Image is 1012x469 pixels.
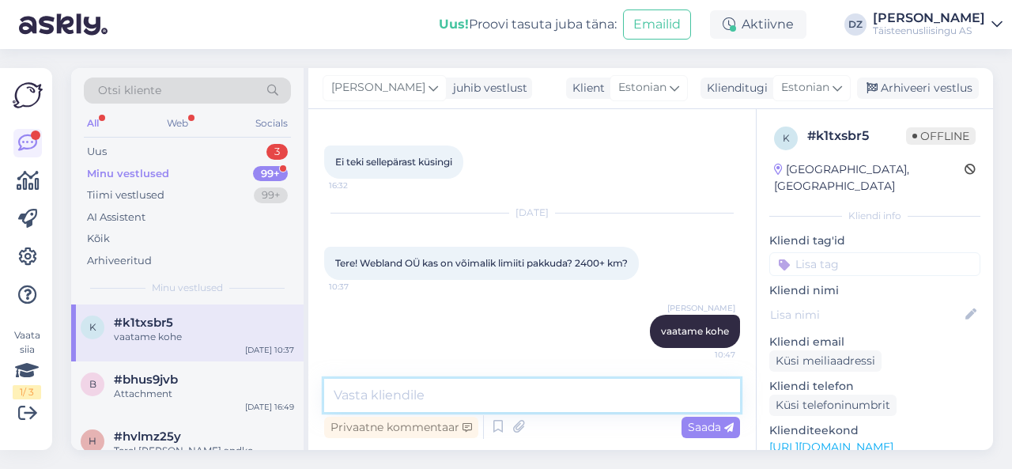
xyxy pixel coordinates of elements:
div: # k1txsbr5 [807,127,906,146]
div: Web [164,113,191,134]
span: 10:47 [676,349,735,361]
span: vaatame kohe [661,325,729,337]
div: 99+ [254,187,288,203]
div: vaatame kohe [114,330,294,344]
div: DZ [844,13,867,36]
div: Tiimi vestlused [87,187,164,203]
div: Vaata siia [13,328,41,399]
p: Kliendi telefon [769,378,980,395]
span: Minu vestlused [152,281,223,295]
span: #hvlmz25y [114,429,181,444]
div: All [84,113,102,134]
div: Arhiveeritud [87,253,152,269]
div: AI Assistent [87,210,145,225]
div: Attachment [114,387,294,401]
span: Estonian [781,79,829,96]
span: Otsi kliente [98,82,161,99]
div: Socials [252,113,291,134]
span: #bhus9jvb [114,373,178,387]
div: [DATE] [324,206,740,220]
div: 1 / 3 [13,385,41,399]
a: [URL][DOMAIN_NAME] [769,440,893,454]
span: Tere! Webland OÜ kas on võimalik limiiti pakkuda? 2400+ km? [335,257,628,269]
div: [DATE] 16:49 [245,401,294,413]
span: Estonian [618,79,666,96]
div: [GEOGRAPHIC_DATA], [GEOGRAPHIC_DATA] [774,161,965,195]
span: k [89,321,96,333]
div: Arhiveeri vestlus [857,78,979,99]
div: Proovi tasuta juba täna: [439,15,617,34]
div: 3 [266,144,288,160]
span: h [89,435,96,447]
div: Privaatne kommentaar [324,417,478,438]
div: Täisteenusliisingu AS [873,25,985,37]
p: Kliendi nimi [769,282,980,299]
div: juhib vestlust [447,80,527,96]
input: Lisa tag [769,252,980,276]
span: Offline [906,127,976,145]
span: 10:37 [329,281,388,293]
p: Klienditeekond [769,422,980,439]
p: Kliendi email [769,334,980,350]
span: Saada [688,420,734,434]
div: Kliendi info [769,209,980,223]
input: Lisa nimi [770,306,962,323]
span: [PERSON_NAME] [667,302,735,314]
div: Klient [566,80,605,96]
div: [DATE] 10:37 [245,344,294,356]
div: [PERSON_NAME] [873,12,985,25]
span: 16:32 [329,180,388,191]
div: Klienditugi [700,80,768,96]
div: 99+ [253,166,288,182]
div: Aktiivne [710,10,806,39]
span: k [783,132,790,144]
button: Emailid [623,9,691,40]
div: Kõik [87,231,110,247]
img: Askly Logo [13,81,43,110]
div: Minu vestlused [87,166,169,182]
span: #k1txsbr5 [114,316,173,330]
a: [PERSON_NAME]Täisteenusliisingu AS [873,12,1003,37]
div: Uus [87,144,107,160]
span: Ei teki sellepärast küsingi [335,156,452,168]
b: Uus! [439,17,469,32]
span: [PERSON_NAME] [331,79,425,96]
div: Küsi telefoninumbrit [769,395,897,416]
span: b [89,378,96,390]
p: Kliendi tag'id [769,233,980,249]
div: Küsi meiliaadressi [769,350,882,372]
